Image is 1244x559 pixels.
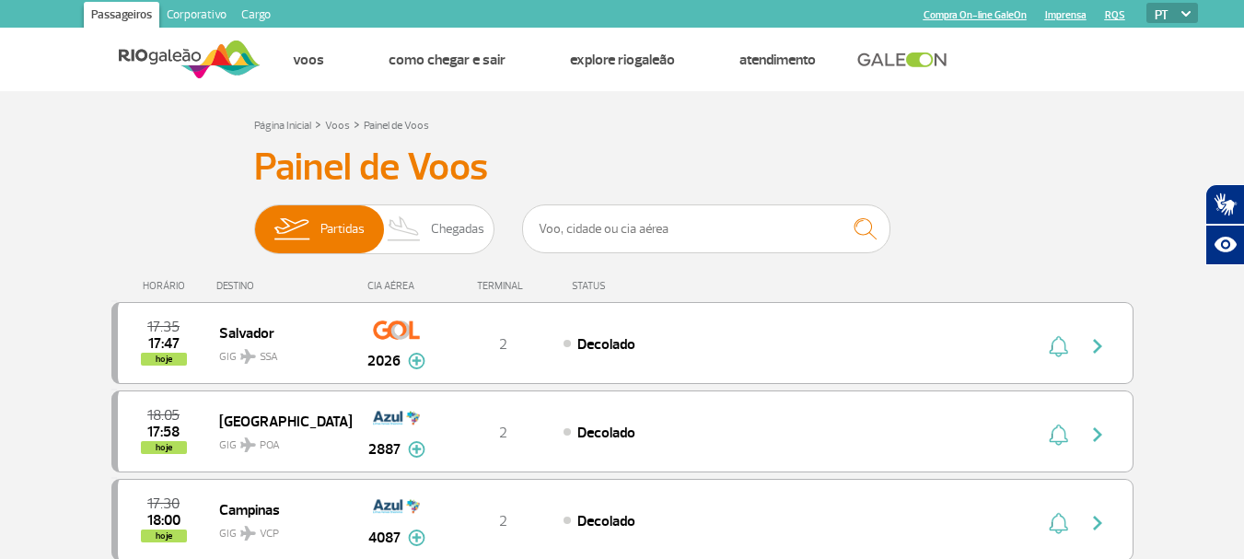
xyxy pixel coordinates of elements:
[1049,512,1068,534] img: sino-painel-voo.svg
[364,119,429,133] a: Painel de Voos
[1087,335,1109,357] img: seta-direita-painel-voo.svg
[1087,512,1109,534] img: seta-direita-painel-voo.svg
[219,409,337,433] span: [GEOGRAPHIC_DATA]
[577,512,635,530] span: Decolado
[408,441,425,458] img: mais-info-painel-voo.svg
[368,527,401,549] span: 4087
[147,425,180,438] span: 2025-09-26 17:58:05
[1049,335,1068,357] img: sino-painel-voo.svg
[1049,424,1068,446] img: sino-painel-voo.svg
[219,516,337,542] span: GIG
[148,337,180,350] span: 2025-09-26 17:47:00
[141,530,187,542] span: hoje
[234,2,278,31] a: Cargo
[368,438,401,460] span: 2887
[924,9,1027,21] a: Compra On-line GaleOn
[141,441,187,454] span: hoje
[262,205,320,253] img: slider-embarque
[219,427,337,454] span: GIG
[159,2,234,31] a: Corporativo
[499,335,507,354] span: 2
[254,119,311,133] a: Página Inicial
[1087,424,1109,446] img: seta-direita-painel-voo.svg
[499,512,507,530] span: 2
[147,514,180,527] span: 2025-09-26 18:00:00
[84,2,159,31] a: Passageiros
[1205,225,1244,265] button: Abrir recursos assistivos.
[1205,184,1244,225] button: Abrir tradutor de língua de sinais.
[320,205,365,253] span: Partidas
[570,51,675,69] a: Explore RIOgaleão
[240,526,256,541] img: destiny_airplane.svg
[443,280,563,292] div: TERMINAL
[389,51,506,69] a: Como chegar e sair
[260,526,279,542] span: VCP
[147,320,180,333] span: 2025-09-26 17:35:00
[240,437,256,452] img: destiny_airplane.svg
[219,497,337,521] span: Campinas
[147,497,180,510] span: 2025-09-26 17:30:00
[378,205,432,253] img: slider-desembarque
[577,335,635,354] span: Decolado
[354,113,360,134] a: >
[254,145,991,191] h3: Painel de Voos
[408,353,425,369] img: mais-info-painel-voo.svg
[367,350,401,372] span: 2026
[577,424,635,442] span: Decolado
[315,113,321,134] a: >
[408,530,425,546] img: mais-info-painel-voo.svg
[1105,9,1125,21] a: RQS
[351,280,443,292] div: CIA AÉREA
[499,424,507,442] span: 2
[141,353,187,366] span: hoje
[1205,184,1244,265] div: Plugin de acessibilidade da Hand Talk.
[219,320,337,344] span: Salvador
[431,205,484,253] span: Chegadas
[522,204,890,253] input: Voo, cidade ou cia aérea
[325,119,350,133] a: Voos
[739,51,816,69] a: Atendimento
[260,437,280,454] span: POA
[1045,9,1087,21] a: Imprensa
[260,349,278,366] span: SSA
[117,280,217,292] div: HORÁRIO
[219,339,337,366] span: GIG
[216,280,351,292] div: DESTINO
[147,409,180,422] span: 2025-09-26 18:05:00
[240,349,256,364] img: destiny_airplane.svg
[293,51,324,69] a: Voos
[563,280,713,292] div: STATUS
